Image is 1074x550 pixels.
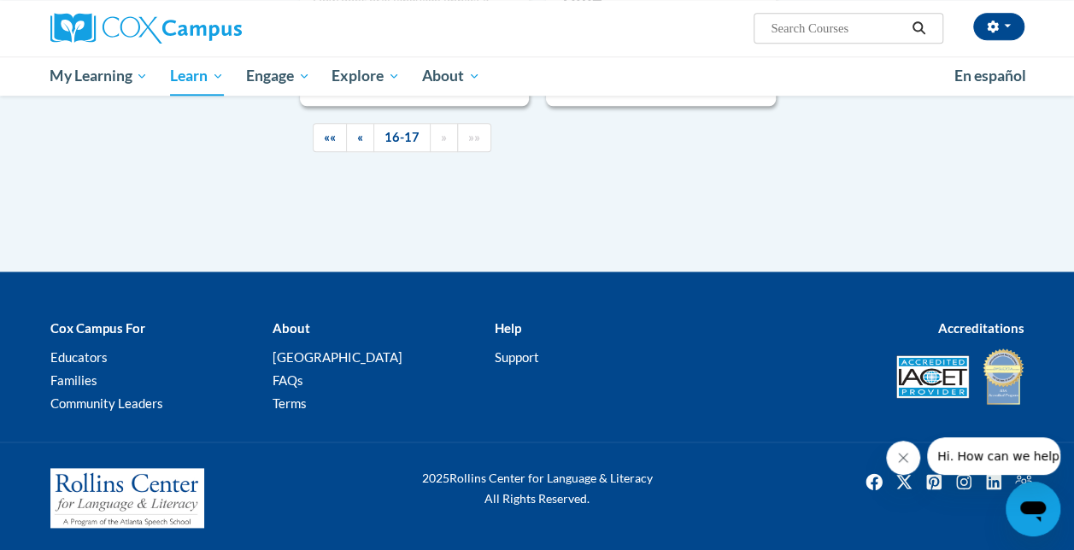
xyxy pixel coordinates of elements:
a: Twitter [890,468,918,495]
a: End [457,123,491,153]
a: Facebook [860,468,888,495]
a: Community Leaders [50,395,163,411]
img: Cox Campus [50,13,242,44]
a: Engage [235,56,321,96]
a: My Learning [39,56,160,96]
a: Begining [313,123,347,153]
a: Linkedin [980,468,1007,495]
img: Pinterest icon [920,468,948,495]
button: Search [906,18,931,38]
a: Explore [320,56,411,96]
b: Cox Campus For [50,320,145,336]
span: Engage [246,66,310,86]
img: Accredited IACET® Provider [896,355,969,398]
iframe: Message from company [927,437,1060,475]
span: »» [468,130,480,144]
img: Instagram icon [950,468,977,495]
span: Explore [332,66,400,86]
b: Help [494,320,520,336]
span: Hi. How can we help? [10,12,138,26]
a: Pinterest [920,468,948,495]
img: Rollins Center for Language & Literacy - A Program of the Atlanta Speech School [50,468,204,528]
iframe: Close message [886,441,920,475]
a: Previous [346,123,374,153]
a: [GEOGRAPHIC_DATA] [272,349,402,365]
img: Facebook group icon [1010,468,1037,495]
b: About [272,320,309,336]
span: My Learning [50,66,148,86]
div: Main menu [38,56,1037,96]
button: Account Settings [973,13,1024,40]
a: Facebook Group [1010,468,1037,495]
b: Accreditations [938,320,1024,336]
div: Rollins Center for Language & Literacy All Rights Reserved. [371,468,704,509]
span: En español [954,67,1026,85]
a: FAQs [272,372,302,388]
img: Facebook icon [860,468,888,495]
a: Support [494,349,538,365]
a: Educators [50,349,108,365]
a: Instagram [950,468,977,495]
span: 2025 [422,471,449,485]
span: Learn [170,66,224,86]
span: «« [324,130,336,144]
a: En español [943,58,1037,94]
a: Next [430,123,458,153]
input: Search Courses [769,18,906,38]
a: Learn [159,56,235,96]
a: Terms [272,395,306,411]
img: IDA® Accredited [982,347,1024,407]
a: 16-17 [373,123,431,153]
iframe: Button to launch messaging window [1006,482,1060,536]
span: About [422,66,480,86]
span: « [357,130,363,144]
a: Cox Campus [50,13,358,44]
img: Twitter icon [890,468,918,495]
a: About [411,56,491,96]
span: » [441,130,447,144]
a: Families [50,372,97,388]
img: LinkedIn icon [980,468,1007,495]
